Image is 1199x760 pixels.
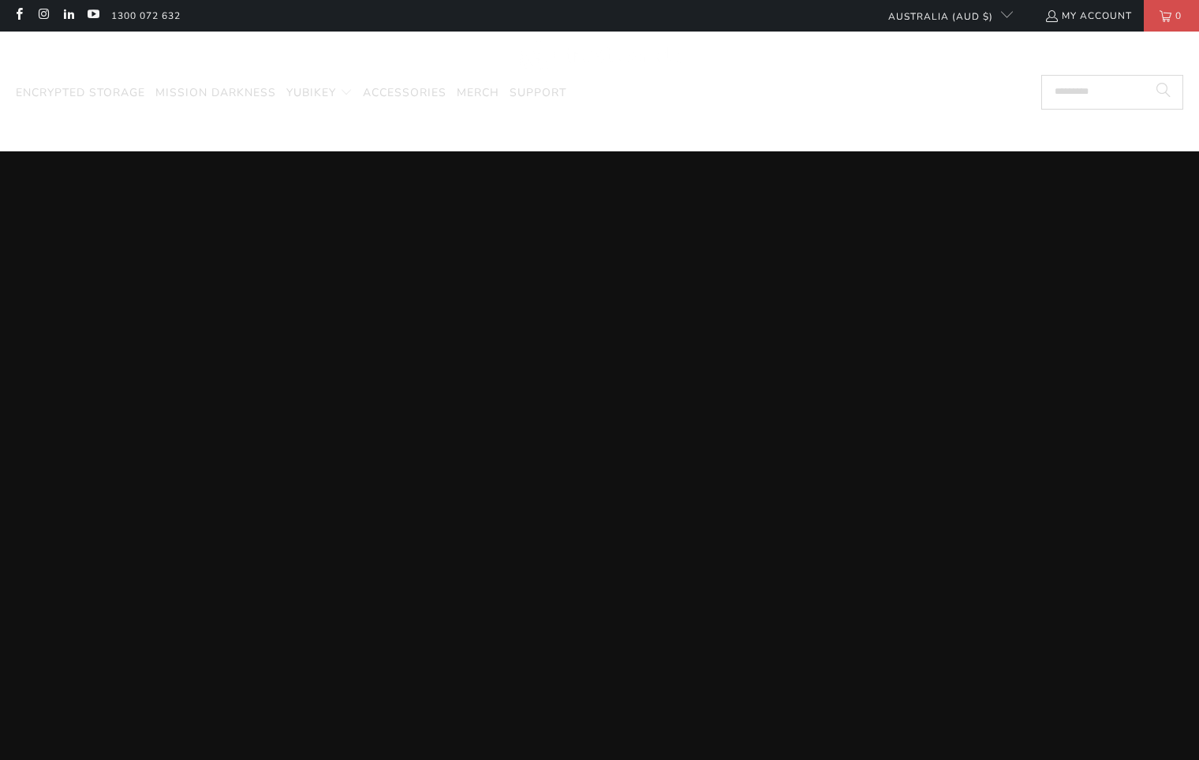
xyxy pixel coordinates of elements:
[16,75,145,112] a: Encrypted Storage
[519,39,681,72] img: Trust Panda Australia
[363,85,446,100] span: Accessories
[510,75,566,112] a: Support
[286,75,353,112] summary: YubiKey
[86,9,99,22] a: Trust Panda Australia on YouTube
[457,75,499,112] a: Merch
[363,75,446,112] a: Accessories
[1041,75,1183,110] input: Search...
[16,85,145,100] span: Encrypted Storage
[36,9,50,22] a: Trust Panda Australia on Instagram
[155,75,276,112] a: Mission Darkness
[111,7,181,24] a: 1300 072 632
[457,85,499,100] span: Merch
[1044,7,1132,24] a: My Account
[12,9,25,22] a: Trust Panda Australia on Facebook
[510,85,566,100] span: Support
[1144,75,1183,110] button: Search
[62,9,75,22] a: Trust Panda Australia on LinkedIn
[286,85,336,100] span: YubiKey
[155,85,276,100] span: Mission Darkness
[16,75,566,112] nav: Translation missing: en.navigation.header.main_nav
